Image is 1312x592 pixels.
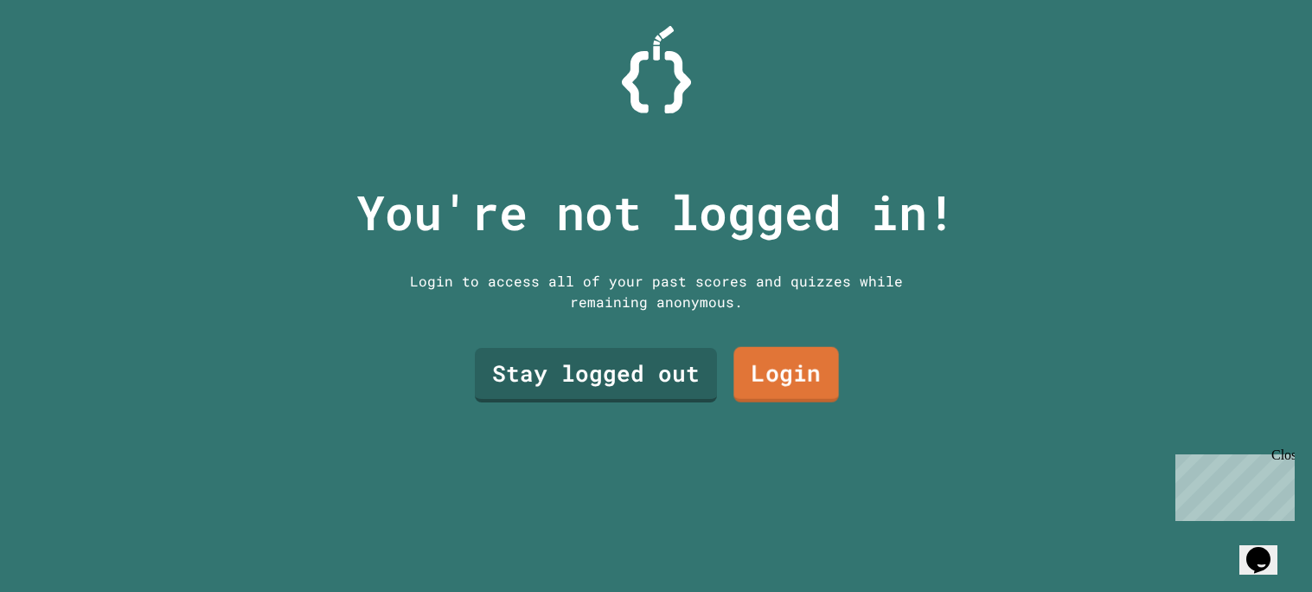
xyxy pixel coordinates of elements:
[1168,447,1295,521] iframe: chat widget
[475,348,717,402] a: Stay logged out
[622,26,691,113] img: Logo.svg
[356,177,956,248] p: You're not logged in!
[733,346,838,402] a: Login
[7,7,119,110] div: Chat with us now!Close
[397,271,916,312] div: Login to access all of your past scores and quizzes while remaining anonymous.
[1239,523,1295,575] iframe: chat widget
